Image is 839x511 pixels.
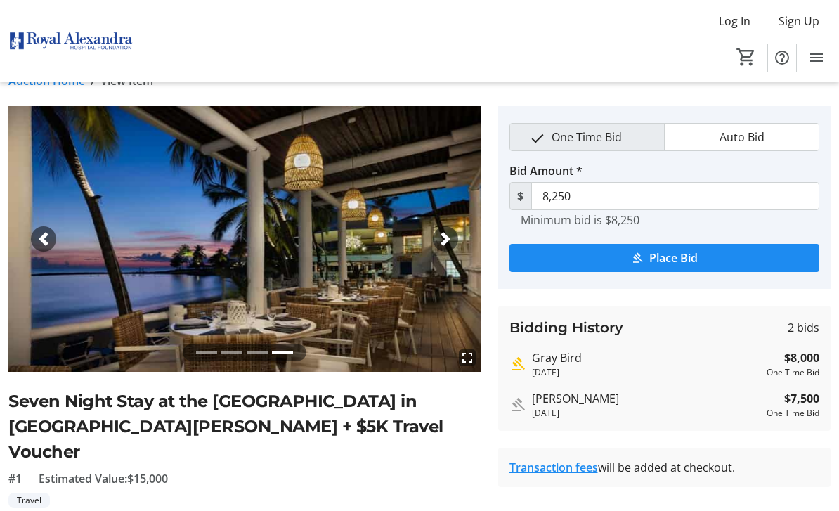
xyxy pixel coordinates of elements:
[708,10,762,32] button: Log In
[784,349,819,366] strong: $8,000
[509,459,820,476] div: will be added at checkout.
[509,244,820,272] button: Place Bid
[8,493,50,508] tr-label-badge: Travel
[509,396,526,413] mat-icon: Outbid
[39,470,168,487] span: Estimated Value: $15,000
[8,6,134,76] img: Royal Alexandra Hospital Foundation's Logo
[649,250,698,266] span: Place Bid
[802,44,831,72] button: Menu
[768,44,796,72] button: Help
[532,366,762,379] div: [DATE]
[543,124,630,150] span: One Time Bid
[509,317,623,338] h3: Bidding History
[509,356,526,373] mat-icon: Highest bid
[509,182,532,210] span: $
[509,162,583,179] label: Bid Amount *
[532,390,762,407] div: [PERSON_NAME]
[509,460,598,475] a: Transaction fees
[8,389,481,465] h2: Seven Night Stay at the [GEOGRAPHIC_DATA] in [GEOGRAPHIC_DATA][PERSON_NAME] + $5K Travel Voucher
[719,13,750,30] span: Log In
[767,407,819,420] div: One Time Bid
[8,470,22,487] span: #1
[532,349,762,366] div: Gray Bird
[8,106,481,372] img: Image
[734,44,759,70] button: Cart
[459,349,476,366] mat-icon: fullscreen
[784,390,819,407] strong: $7,500
[779,13,819,30] span: Sign Up
[788,319,819,336] span: 2 bids
[521,213,639,227] tr-hint: Minimum bid is $8,250
[767,366,819,379] div: One Time Bid
[767,10,831,32] button: Sign Up
[711,124,773,150] span: Auto Bid
[532,407,762,420] div: [DATE]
